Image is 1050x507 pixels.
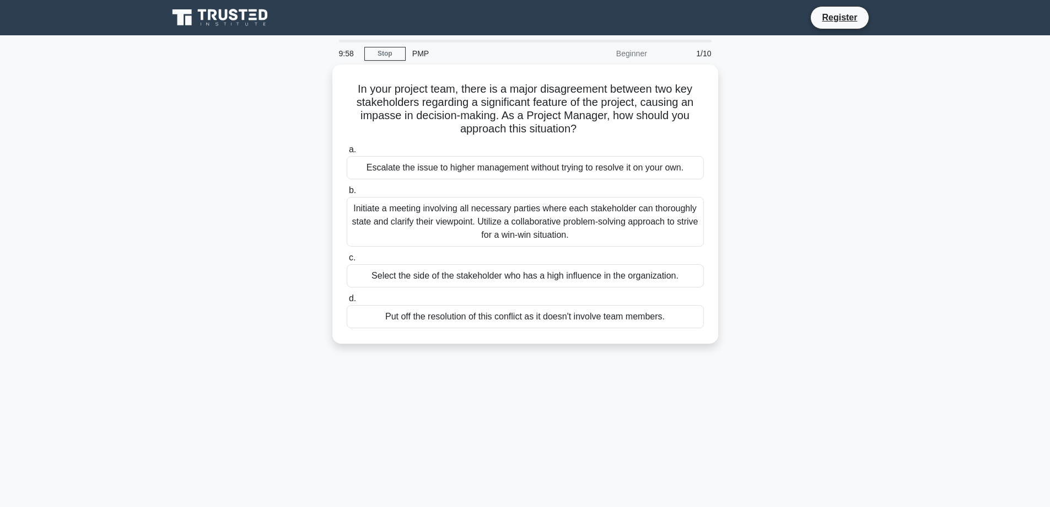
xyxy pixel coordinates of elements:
div: Escalate the issue to higher management without trying to resolve it on your own. [347,156,704,179]
div: Select the side of the stakeholder who has a high influence in the organization. [347,264,704,287]
a: Stop [364,47,406,61]
div: PMP [406,42,557,65]
div: 9:58 [332,42,364,65]
span: b. [349,185,356,195]
span: d. [349,293,356,303]
div: 1/10 [654,42,718,65]
div: Initiate a meeting involving all necessary parties where each stakeholder can thoroughly state an... [347,197,704,247]
span: c. [349,253,356,262]
div: Put off the resolution of this conflict as it doesn't involve team members. [347,305,704,328]
div: Beginner [557,42,654,65]
span: a. [349,145,356,154]
h5: In your project team, there is a major disagreement between two key stakeholders regarding a sign... [346,82,705,136]
a: Register [815,10,864,24]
